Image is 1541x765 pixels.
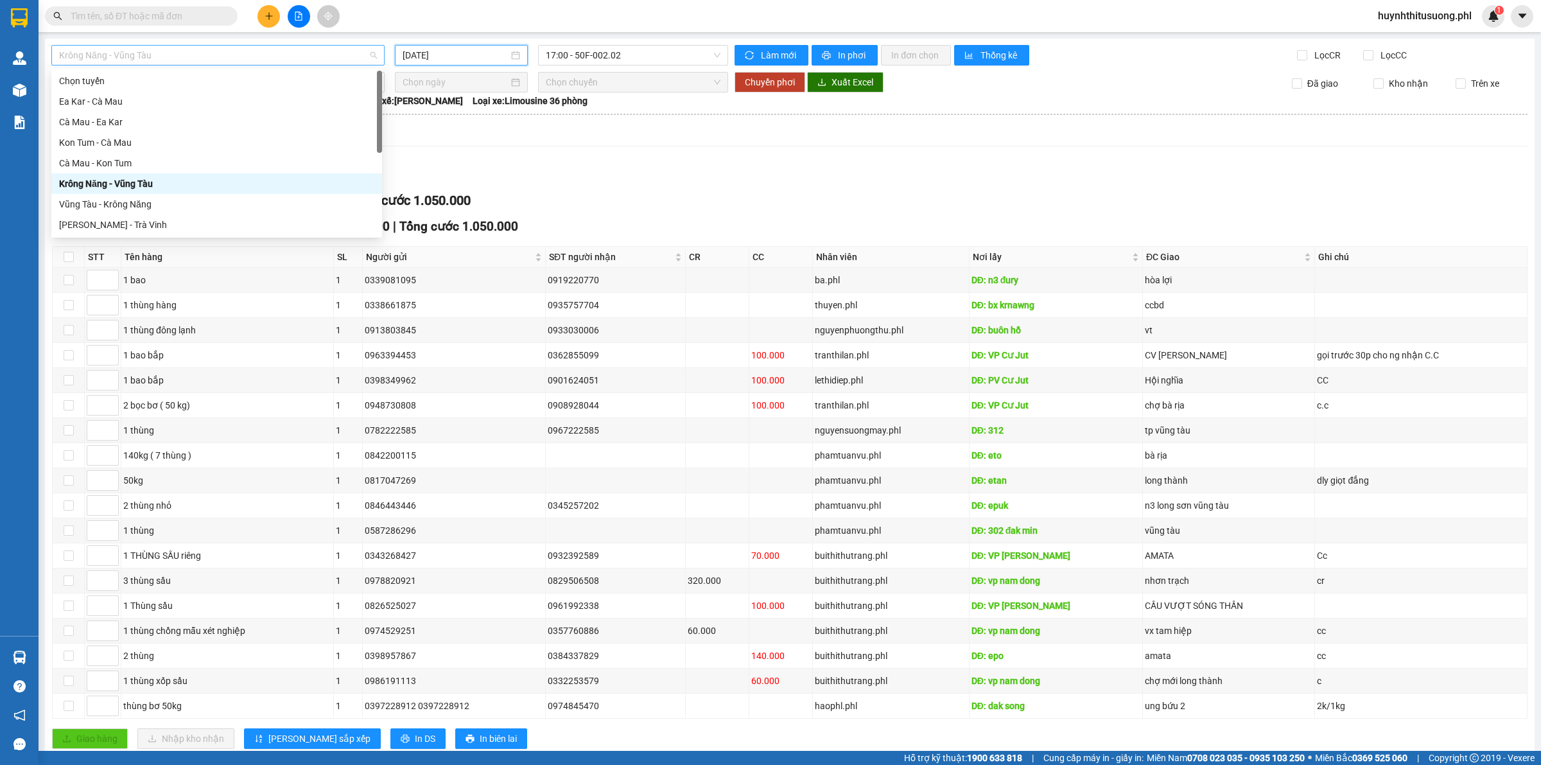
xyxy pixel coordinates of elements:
[108,482,116,489] span: down
[546,46,720,65] span: 17:00 - 50F-002.02
[59,177,374,191] div: Krông Năng - Vũng Tàu
[108,523,116,531] span: up
[549,250,672,264] span: SĐT người nhận
[1145,348,1312,362] div: CV [PERSON_NAME]
[104,446,118,455] span: Increase Value
[123,549,331,563] div: 1 THÙNG SẦU riêng
[546,619,686,644] td: 0357760886
[336,373,360,387] div: 1
[123,674,331,688] div: 1 thùng xốp sầu
[688,624,747,638] div: 60.000
[123,323,331,337] div: 1 thùng đông lạnh
[123,398,331,412] div: 2 bọc bơ ( 50 kg)
[455,728,527,749] button: printerIn biên lai
[546,393,686,418] td: 0908928044
[815,448,966,462] div: phamtuanvu.phl
[1309,48,1343,62] span: Lọc CR
[13,51,26,65] img: warehouse-icon
[123,298,331,312] div: 1 thùng hàng
[401,734,410,744] span: printer
[336,323,360,337] div: 1
[1317,373,1525,387] div: CC
[815,624,966,638] div: buithithutrang.phl
[123,599,331,613] div: 1 Thùng sầu
[1145,674,1312,688] div: chợ mới long thành
[815,423,966,437] div: nguyensuongmay.phl
[71,9,222,23] input: Tìm tên, số ĐT hoặc mã đơn
[104,681,118,690] span: Decrease Value
[104,531,118,540] span: Decrease Value
[1497,6,1501,15] span: 1
[104,646,118,656] span: Increase Value
[51,112,382,132] div: Cà Mau - Ea Kar
[548,574,683,588] div: 0829506508
[108,548,116,556] span: up
[1145,649,1312,663] div: amata
[1495,6,1504,15] sup: 1
[815,649,966,663] div: buithithutrang.phl
[1466,76,1504,91] span: Trên xe
[365,649,543,663] div: 0398957867
[751,599,810,613] div: 100.000
[971,298,1140,312] div: DĐ: bx krnawng
[954,45,1029,66] button: bar-chartThống kê
[815,473,966,488] div: phamtuanvu.phl
[751,373,810,387] div: 100.000
[123,624,331,638] div: 1 thùng chồng mẫu xét nghiệp
[365,498,543,513] div: 0846443446
[971,674,1140,688] div: DĐ: vp nam dong
[51,71,382,91] div: Chọn tuyến
[51,194,382,215] div: Vũng Tàu - Krông Năng
[546,293,686,318] td: 0935757704
[104,581,118,590] span: Decrease Value
[1145,373,1312,387] div: Hội nghĩa
[104,471,118,480] span: Increase Value
[761,48,798,62] span: Làm mới
[1145,523,1312,538] div: vũng tàu
[1317,574,1525,588] div: cr
[59,74,374,88] div: Chọn tuyến
[108,557,116,565] span: down
[104,556,118,565] span: Decrease Value
[815,574,966,588] div: buithithutrang.phl
[971,448,1140,462] div: DĐ: eto
[108,331,116,339] span: down
[815,373,966,387] div: lethidiep.phl
[1145,273,1312,287] div: hòa lợi
[546,318,686,343] td: 0933030006
[336,523,360,538] div: 1
[104,321,118,330] span: Increase Value
[546,493,686,518] td: 0345257202
[104,270,118,280] span: Increase Value
[123,348,331,362] div: 1 bao bắp
[971,273,1140,287] div: DĐ: n3 đury
[244,728,381,749] button: sort-ascending[PERSON_NAME] sắp xếp
[365,523,543,538] div: 0587286296
[104,421,118,430] span: Increase Value
[123,273,331,287] div: 1 bao
[336,674,360,688] div: 1
[1317,473,1525,488] div: dly giọt đắng
[365,398,543,412] div: 0948730808
[971,473,1140,488] div: DĐ: etan
[815,674,966,688] div: buithithutrang.phl
[104,621,118,631] span: Increase Value
[971,574,1140,588] div: DĐ: vp nam dong
[971,498,1140,513] div: DĐ: epuk
[815,523,966,538] div: phamtuanvu.phl
[51,132,382,153] div: Kon Tum - Cà Mau
[546,368,686,393] td: 0901624051
[108,457,116,464] span: down
[881,45,951,66] button: In đơn chọn
[51,91,382,112] div: Ea Kar - Cà Mau
[1145,298,1312,312] div: ccbd
[815,323,966,337] div: nguyenphuongthu.phl
[822,51,833,61] span: printer
[104,355,118,365] span: Decrease Value
[108,473,116,480] span: up
[964,51,975,61] span: bar-chart
[686,247,749,268] th: CR
[971,323,1140,337] div: DĐ: buôn hồ
[121,247,334,268] th: Tên hàng
[350,193,471,208] span: Tổng cước 1.050.000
